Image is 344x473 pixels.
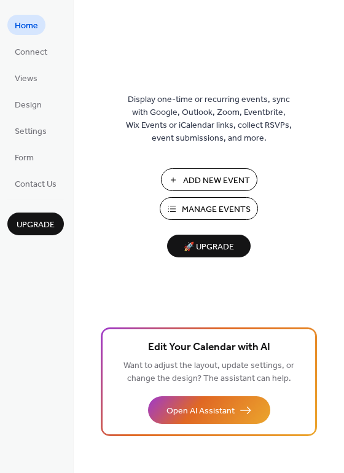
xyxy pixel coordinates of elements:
[166,405,235,418] span: Open AI Assistant
[15,152,34,165] span: Form
[148,396,270,424] button: Open AI Assistant
[15,20,38,33] span: Home
[148,339,270,356] span: Edit Your Calendar with AI
[182,203,251,216] span: Manage Events
[17,219,55,232] span: Upgrade
[126,93,292,145] span: Display one-time or recurring events, sync with Google, Outlook, Zoom, Eventbrite, Wix Events or ...
[183,174,250,187] span: Add New Event
[160,197,258,220] button: Manage Events
[161,168,257,191] button: Add New Event
[7,173,64,193] a: Contact Us
[174,239,243,256] span: 🚀 Upgrade
[167,235,251,257] button: 🚀 Upgrade
[7,15,45,35] a: Home
[7,94,49,114] a: Design
[7,41,55,61] a: Connect
[7,147,41,167] a: Form
[7,120,54,141] a: Settings
[7,68,45,88] a: Views
[7,213,64,235] button: Upgrade
[123,358,294,387] span: Want to adjust the layout, update settings, or change the design? The assistant can help.
[15,178,57,191] span: Contact Us
[15,125,47,138] span: Settings
[15,72,37,85] span: Views
[15,99,42,112] span: Design
[15,46,47,59] span: Connect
